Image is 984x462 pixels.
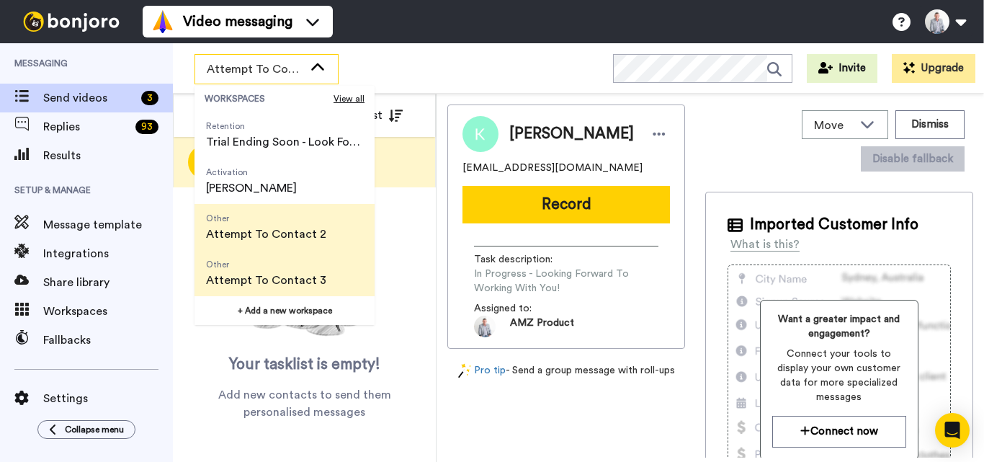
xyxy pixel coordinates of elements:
span: Fallbacks [43,332,173,349]
span: Other [206,213,326,224]
img: bj-logo-header-white.svg [17,12,125,32]
span: Move [814,117,853,134]
span: Collapse menu [65,424,124,435]
span: AMZ Product [510,316,574,337]
span: [PERSON_NAME] [206,179,297,197]
img: Image of Kevin [462,116,498,152]
span: Replies [43,118,130,136]
span: View all [334,93,364,105]
div: - Send a group message with roll-ups [447,363,685,378]
span: Send videos [43,89,135,107]
div: 93 [135,120,158,134]
button: + Add a new workspace [194,296,375,325]
span: Integrations [43,245,173,262]
div: 3 [141,91,158,105]
span: Your tasklist is empty! [229,354,380,376]
img: vm-color.svg [151,10,174,33]
span: Share library [43,274,173,291]
button: Upgrade [892,54,975,83]
span: Results [43,147,173,164]
span: Assigned to: [474,301,575,316]
span: Add new contacts to send them personalised messages [194,386,414,421]
span: Attempt To Contact 2 [207,61,303,78]
button: Disable fallback [861,146,965,172]
span: Workspaces [43,303,173,320]
button: Record [462,186,670,223]
span: Imported Customer Info [750,214,918,236]
span: Want a greater impact and engagement? [772,312,907,341]
span: Video messaging [183,12,292,32]
span: Other [206,259,326,270]
img: magic-wand.svg [458,363,471,378]
span: In Progress - Looking Forward To Working With You! [474,267,658,296]
span: Settings [43,390,173,407]
span: [PERSON_NAME] [509,123,634,145]
button: Invite [807,54,877,83]
span: Attempt To Contact 3 [206,272,326,289]
div: What is this? [730,236,800,253]
button: Collapse menu [37,420,135,439]
span: [EMAIL_ADDRESS][DOMAIN_NAME] [462,161,643,175]
span: Trial Ending Soon - Look Forward to Working with you. [206,133,363,151]
span: Attempt To Contact 2 [206,226,326,243]
button: Connect now [772,416,907,447]
span: Connect your tools to display your own customer data for more specialized messages [772,347,907,404]
button: Dismiss [895,110,965,139]
div: Open Intercom Messenger [935,413,970,448]
a: Pro tip [458,363,506,378]
span: Task description : [474,252,575,267]
span: Message template [43,216,173,234]
span: Retention [206,120,363,132]
img: 0c7be819-cb90-4fe4-b844-3639e4b630b0-1684457197.jpg [474,316,496,337]
span: Activation [206,166,297,178]
span: WORKSPACES [205,93,334,105]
